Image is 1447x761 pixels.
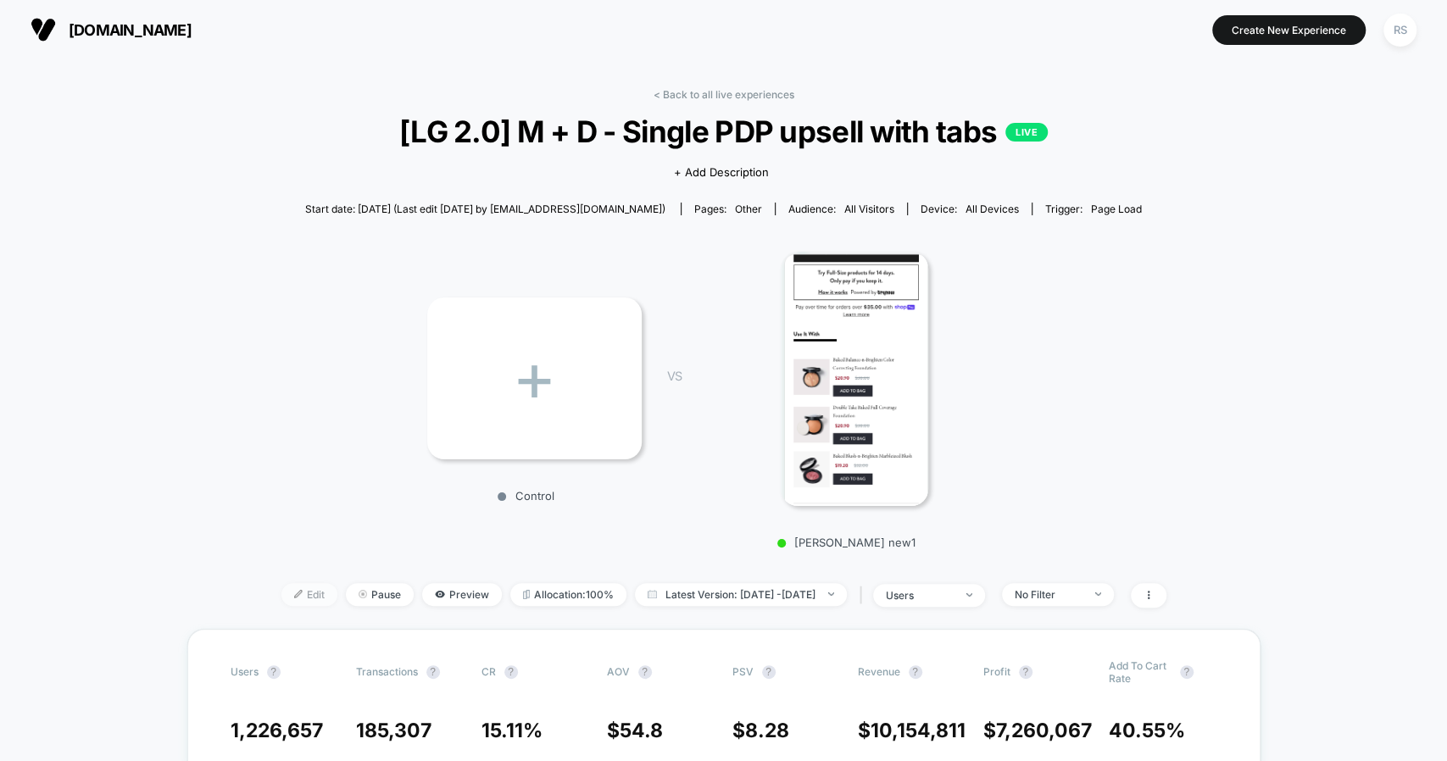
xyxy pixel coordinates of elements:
span: | [855,583,873,608]
span: + Add Description [674,164,769,181]
span: Revenue [858,665,900,678]
button: ? [909,665,922,679]
button: ? [762,665,776,679]
span: [LG 2.0] M + D - Single PDP upsell with tabs [326,114,1122,149]
button: ? [1019,665,1032,679]
span: 185,307 [356,719,431,742]
div: Audience: [788,203,894,215]
button: ? [267,665,281,679]
span: 15.11 % [481,719,543,742]
div: users [886,589,954,602]
div: RS [1383,14,1416,47]
span: 10,154,811 [871,719,966,742]
div: Trigger: [1045,203,1142,215]
span: 54.8 [620,719,663,742]
img: calendar [648,590,657,598]
span: 7,260,067 [996,719,1092,742]
span: $ [607,719,663,742]
img: edit [294,590,303,598]
img: rebalance [523,590,530,599]
img: Visually logo [31,17,56,42]
span: AOV [607,665,630,678]
button: ? [426,665,440,679]
div: + [427,297,642,459]
p: [PERSON_NAME] new1 [698,536,994,549]
span: $ [858,719,966,742]
span: $ [983,719,1092,742]
img: end [828,592,834,596]
span: other [735,203,762,215]
button: Create New Experience [1212,15,1366,45]
img: Sharma new1 main [781,252,928,506]
span: [DOMAIN_NAME] [69,21,192,39]
button: ? [638,665,652,679]
span: Pause [346,583,414,606]
span: Profit [983,665,1010,678]
img: end [1095,592,1101,596]
span: 1,226,657 [231,719,323,742]
span: all devices [966,203,1019,215]
div: No Filter [1015,588,1082,601]
span: Edit [281,583,337,606]
span: 8.28 [745,719,789,742]
span: users [231,665,259,678]
span: Device: [907,203,1032,215]
span: VS [667,369,681,383]
span: Transactions [356,665,418,678]
span: CR [481,665,496,678]
img: end [359,590,367,598]
span: Add To Cart Rate [1109,659,1172,685]
span: $ [732,719,789,742]
span: Latest Version: [DATE] - [DATE] [635,583,847,606]
button: ? [504,665,518,679]
span: All Visitors [844,203,894,215]
button: RS [1378,13,1422,47]
span: Allocation: 100% [510,583,626,606]
p: LIVE [1005,123,1048,142]
p: Control [419,489,633,503]
button: ? [1180,665,1194,679]
span: Preview [422,583,502,606]
span: 40.55 % [1109,719,1185,742]
span: Page Load [1091,203,1142,215]
span: Start date: [DATE] (Last edit [DATE] by [EMAIL_ADDRESS][DOMAIN_NAME]) [305,203,665,215]
button: [DOMAIN_NAME] [25,16,197,43]
span: PSV [732,665,754,678]
a: < Back to all live experiences [654,88,794,101]
img: end [966,593,972,597]
div: Pages: [694,203,762,215]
